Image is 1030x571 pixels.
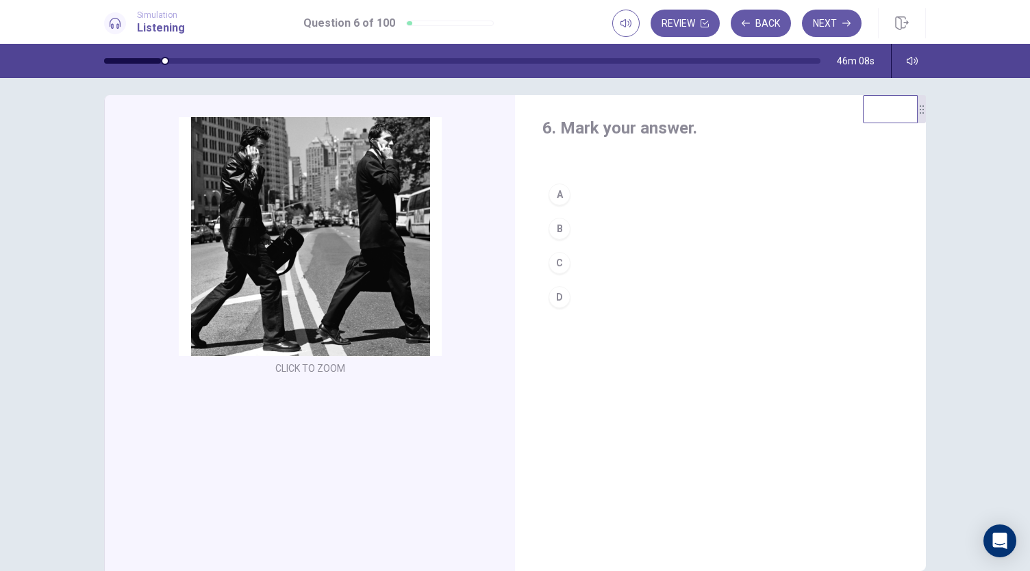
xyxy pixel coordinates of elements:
[542,212,899,246] button: B
[837,55,875,66] span: 46m 08s
[542,280,899,314] button: D
[802,10,862,37] button: Next
[549,183,570,205] div: A
[137,20,185,36] h1: Listening
[137,10,185,20] span: Simulation
[651,10,720,37] button: Review
[983,524,1016,557] div: Open Intercom Messenger
[731,10,791,37] button: Back
[549,286,570,308] div: D
[549,252,570,274] div: C
[303,15,395,31] h1: Question 6 of 100
[549,218,570,240] div: B
[542,117,899,139] h4: 6. Mark your answer.
[542,246,899,280] button: C
[542,177,899,212] button: A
